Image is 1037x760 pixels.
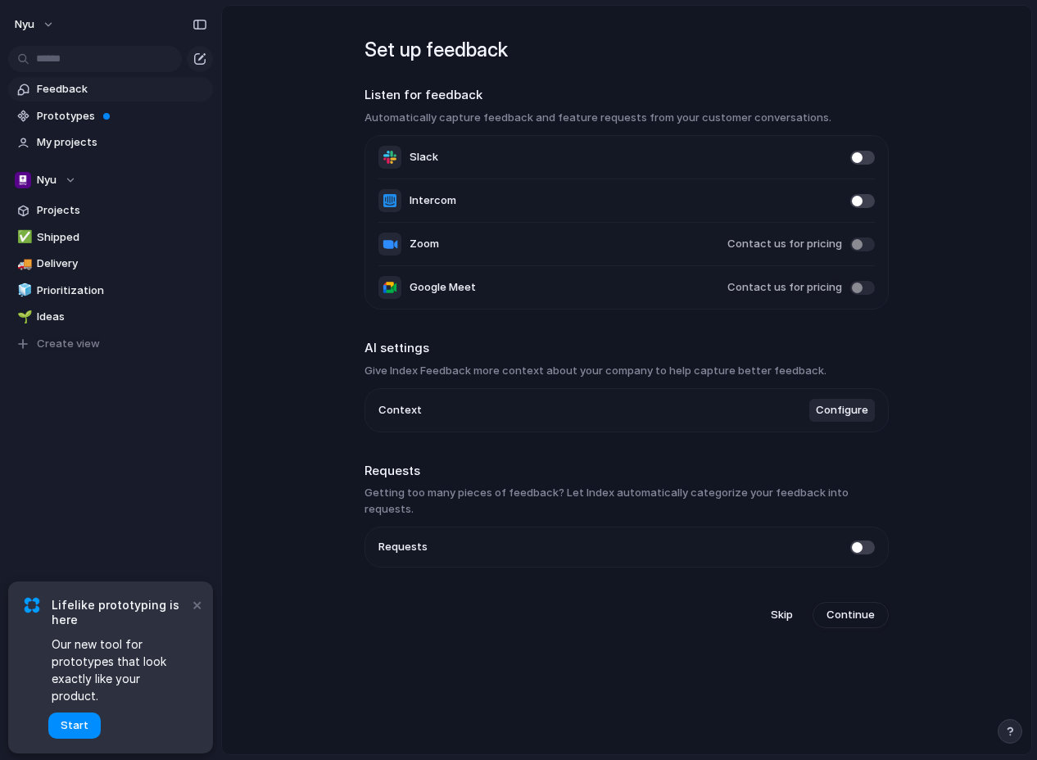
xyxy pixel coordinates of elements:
button: Create view [8,332,213,356]
h2: Requests [365,462,889,481]
button: Nyu [8,168,213,192]
h2: AI settings [365,339,889,358]
span: Projects [37,202,207,219]
span: Lifelike prototyping is here [52,598,188,627]
span: Zoom [410,236,439,252]
h2: Listen for feedback [365,86,889,105]
span: Continue [826,607,875,623]
a: 🌱Ideas [8,305,213,329]
button: Skip [758,602,806,628]
button: Continue [813,602,889,628]
span: Google Meet [410,279,476,296]
span: Context [378,402,422,418]
div: 🌱 [17,308,29,327]
button: Start [48,712,101,739]
span: Feedback [37,81,207,97]
button: Configure [809,399,875,422]
span: Ideas [37,309,207,325]
h3: Getting too many pieces of feedback? Let Index automatically categorize your feedback into requests. [365,485,889,517]
span: nyu [15,16,34,33]
h3: Automatically capture feedback and feature requests from your customer conversations. [365,110,889,126]
span: Start [61,717,88,734]
span: Our new tool for prototypes that look exactly like your product. [52,636,188,704]
button: 🧊 [15,283,31,299]
button: 🌱 [15,309,31,325]
button: 🚚 [15,256,31,272]
span: Skip [771,607,793,623]
span: Intercom [410,192,456,209]
button: Dismiss [187,595,206,614]
a: ✅Shipped [8,225,213,250]
h1: Set up feedback [365,35,889,65]
span: Configure [816,402,868,418]
button: nyu [7,11,63,38]
h3: Give Index Feedback more context about your company to help capture better feedback. [365,363,889,379]
span: Create view [37,336,100,352]
span: Nyu [37,172,57,188]
button: ✅ [15,229,31,246]
span: Slack [410,149,438,165]
a: 🚚Delivery [8,251,213,276]
span: My projects [37,134,207,151]
div: 🧊 [17,281,29,300]
span: Prototypes [37,108,207,124]
span: Shipped [37,229,207,246]
a: My projects [8,130,213,155]
a: Feedback [8,77,213,102]
span: Requests [378,539,428,555]
div: 🚚 [17,255,29,274]
div: ✅ [17,228,29,247]
a: Prototypes [8,104,213,129]
span: Prioritization [37,283,207,299]
span: Contact us for pricing [727,279,842,296]
span: Contact us for pricing [727,236,842,252]
span: Delivery [37,256,207,272]
a: Projects [8,198,213,223]
a: 🧊Prioritization [8,278,213,303]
